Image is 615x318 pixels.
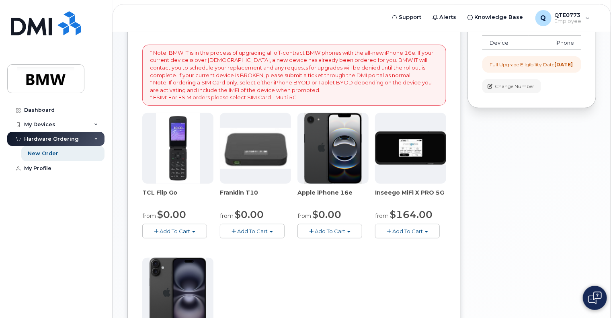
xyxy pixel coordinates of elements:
[440,13,457,21] span: Alerts
[297,189,369,205] div: Apple iPhone 16e
[297,212,311,220] small: from
[237,228,268,234] span: Add To Cart
[150,49,439,101] p: * Note: BMW IT is in the process of upgrading all off-contract BMW phones with the all-new iPhone...
[427,9,462,25] a: Alerts
[375,212,389,220] small: from
[156,113,200,184] img: TCL_FLIP_MODE.jpg
[375,131,446,165] img: cut_small_inseego_5G.jpg
[304,113,362,184] img: iphone16e.png
[220,212,234,220] small: from
[555,12,582,18] span: QTE0773
[235,209,264,220] span: $0.00
[157,209,186,220] span: $0.00
[530,10,596,26] div: QTE0773
[375,189,446,205] div: Inseego MiFi X PRO 5G
[482,36,529,50] td: Device
[220,189,291,205] div: Franklin T10
[495,83,534,90] span: Change Number
[142,189,213,205] div: TCL Flip Go
[315,228,345,234] span: Add To Cart
[297,224,362,238] button: Add To Cart
[220,128,291,169] img: t10.jpg
[529,36,581,50] td: iPhone
[482,79,541,93] button: Change Number
[392,228,423,234] span: Add To Cart
[588,291,602,304] img: Open chat
[142,212,156,220] small: from
[375,224,440,238] button: Add To Cart
[387,9,427,25] a: Support
[555,18,582,25] span: Employee
[462,9,529,25] a: Knowledge Base
[541,13,546,23] span: Q
[142,224,207,238] button: Add To Cart
[399,13,422,21] span: Support
[160,228,190,234] span: Add To Cart
[390,209,433,220] span: $164.00
[554,62,573,68] strong: [DATE]
[220,224,285,238] button: Add To Cart
[312,209,341,220] span: $0.00
[490,61,573,68] div: Full Upgrade Eligibility Date
[475,13,523,21] span: Knowledge Base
